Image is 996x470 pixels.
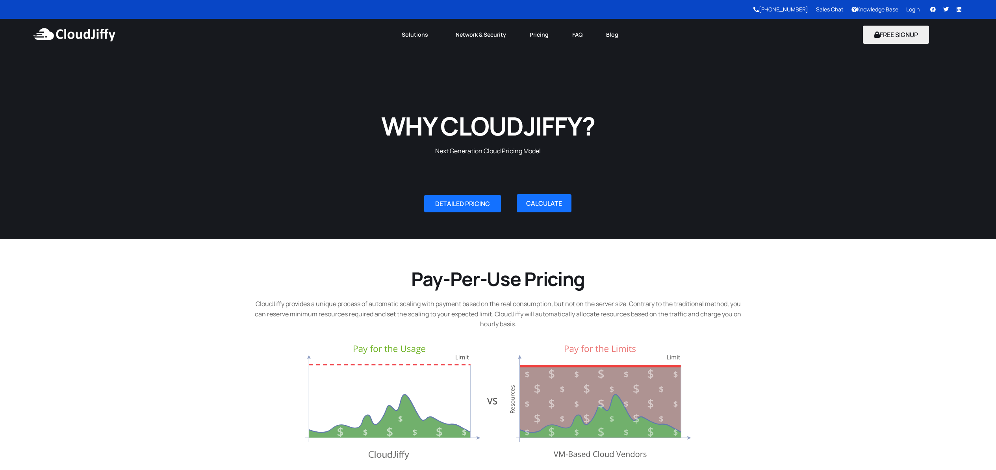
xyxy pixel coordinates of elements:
a: [PHONE_NUMBER] [753,6,808,13]
a: Knowledge Base [851,6,898,13]
a: DETAILED PRICING [424,195,501,212]
a: Network & Security [444,26,518,43]
img: Pricing [305,345,691,460]
a: FREE SIGNUP [863,30,929,39]
button: FREE SIGNUP [863,26,929,44]
span: DETAILED PRICING [435,201,490,207]
a: CALCULATE [517,194,571,212]
h2: Pay-Per-Use Pricing [250,267,746,291]
h1: WHY CLOUDJIFFY? [243,110,733,142]
a: Sales Chat [816,6,844,13]
p: Next Generation Cloud Pricing Model [243,146,733,156]
a: Login [906,6,920,13]
p: CloudJiffy provides a unique process of automatic scaling with payment based on the real consumpt... [250,299,746,329]
a: Solutions [390,26,444,43]
a: FAQ [560,26,594,43]
a: Pricing [518,26,560,43]
a: Blog [594,26,630,43]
